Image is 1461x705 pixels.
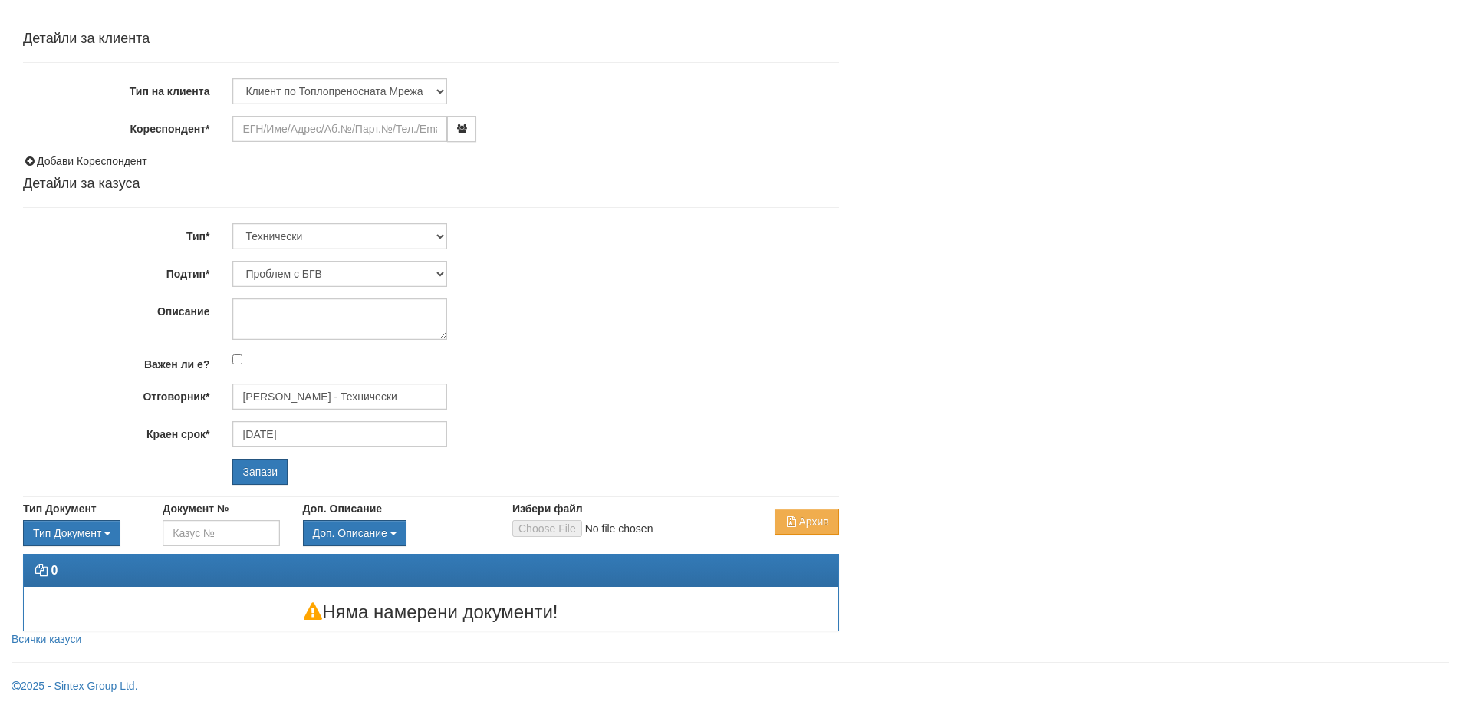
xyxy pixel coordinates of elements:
[12,421,221,442] label: Краен срок*
[23,520,140,546] div: Двоен клик, за изчистване на избраната стойност.
[232,384,447,410] input: Търсене по Име / Имейл
[24,602,838,622] h3: Няма намерени документи!
[23,31,839,47] h4: Детайли за клиента
[12,261,221,282] label: Подтип*
[232,421,447,447] input: Търсене по Име / Имейл
[303,520,406,546] button: Доп. Описание
[12,384,221,404] label: Отговорник*
[163,501,229,516] label: Документ №
[313,527,387,539] span: Доп. Описание
[23,520,120,546] button: Тип Документ
[303,520,489,546] div: Двоен клик, за изчистване на избраната стойност.
[775,509,838,535] button: Архив
[51,564,58,577] strong: 0
[23,153,839,169] div: Добави Кореспондент
[12,351,221,372] label: Важен ли е?
[12,633,81,645] a: Всички казуси
[163,520,279,546] input: Казус №
[23,501,97,516] label: Тип Документ
[12,298,221,319] label: Описание
[12,78,221,99] label: Тип на клиента
[512,501,583,516] label: Избери файл
[232,459,288,485] input: Запази
[232,116,447,142] input: ЕГН/Име/Адрес/Аб.№/Парт.№/Тел./Email
[12,680,138,692] a: 2025 - Sintex Group Ltd.
[12,116,221,137] label: Кореспондент*
[23,176,839,192] h4: Детайли за казуса
[303,501,382,516] label: Доп. Описание
[33,527,101,539] span: Тип Документ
